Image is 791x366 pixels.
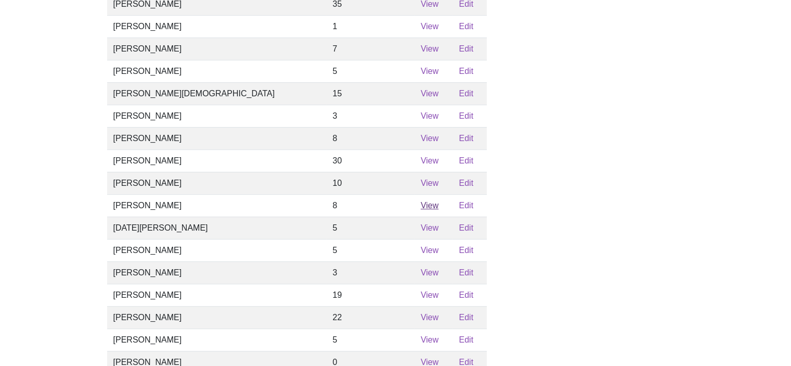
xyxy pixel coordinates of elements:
td: [DATE][PERSON_NAME] [107,217,327,239]
a: View [421,223,438,232]
td: [PERSON_NAME] [107,15,327,37]
a: Edit [459,201,473,210]
td: 8 [327,194,414,217]
a: Edit [459,268,473,277]
a: View [421,111,438,120]
td: 19 [327,284,414,306]
td: [PERSON_NAME] [107,105,327,127]
a: View [421,179,438,187]
a: Edit [459,313,473,322]
td: 10 [327,172,414,194]
td: 3 [327,261,414,284]
td: [PERSON_NAME] [107,60,327,82]
td: [PERSON_NAME] [107,172,327,194]
td: [PERSON_NAME] [107,127,327,149]
td: 5 [327,60,414,82]
a: Edit [459,179,473,187]
td: 5 [327,329,414,351]
td: [PERSON_NAME] [107,194,327,217]
a: Edit [459,44,473,53]
td: 1 [327,15,414,37]
a: Edit [459,223,473,232]
a: View [421,335,438,344]
a: Edit [459,156,473,165]
td: 3 [327,105,414,127]
a: View [421,22,438,31]
td: [PERSON_NAME] [107,149,327,172]
a: View [421,313,438,322]
a: Edit [459,335,473,344]
a: View [421,156,438,165]
a: Edit [459,89,473,98]
td: [PERSON_NAME] [107,239,327,261]
td: 8 [327,127,414,149]
a: View [421,44,438,53]
a: Edit [459,246,473,255]
td: 5 [327,217,414,239]
td: 7 [327,37,414,60]
a: Edit [459,291,473,299]
td: [PERSON_NAME] [107,329,327,351]
td: [PERSON_NAME] [107,284,327,306]
a: Edit [459,22,473,31]
a: View [421,201,438,210]
a: View [421,67,438,75]
a: View [421,246,438,255]
a: Edit [459,67,473,75]
td: 22 [327,306,414,329]
td: [PERSON_NAME] [107,261,327,284]
td: 5 [327,239,414,261]
td: 30 [327,149,414,172]
td: [PERSON_NAME] [107,306,327,329]
a: View [421,268,438,277]
a: Edit [459,111,473,120]
a: View [421,89,438,98]
a: Edit [459,134,473,143]
td: [PERSON_NAME] [107,37,327,60]
td: [PERSON_NAME][DEMOGRAPHIC_DATA] [107,82,327,105]
a: View [421,291,438,299]
a: View [421,134,438,143]
td: 15 [327,82,414,105]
